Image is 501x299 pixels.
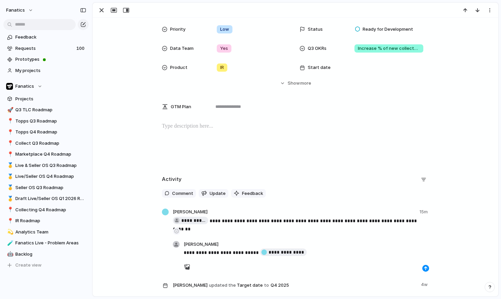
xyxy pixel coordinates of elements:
[3,32,89,42] a: Feedback
[170,26,185,33] span: Priority
[76,45,86,52] span: 100
[199,189,228,198] button: Update
[15,162,86,169] span: Live & Seller OS Q3 Roadmap
[3,81,89,91] button: Fanatics
[6,229,13,236] button: 💫
[15,262,42,269] span: Create view
[6,7,25,14] span: fanatics
[3,54,89,65] a: Prototypes
[242,190,263,197] span: Feedback
[6,118,13,125] button: 📍
[3,238,89,248] a: 🧪Fanatics Live - Problem Areas
[15,217,86,224] span: IR Roadmap
[3,194,89,204] a: 🥇Draft Live/Seller OS Q1 2026 Roadmap
[15,207,86,213] span: Collecting Q4 Roadmap
[172,190,193,197] span: Comment
[6,151,13,158] button: 📍
[220,45,228,52] span: Yes
[184,241,218,248] span: [PERSON_NAME]
[6,251,13,258] button: 🤖
[7,128,12,136] div: 📍
[162,77,429,89] button: Showmore
[231,189,266,198] button: Feedback
[7,139,12,147] div: 📍
[15,251,86,258] span: Backlog
[15,195,86,202] span: Draft Live/Seller OS Q1 2026 Roadmap
[7,151,12,158] div: 📍
[3,260,89,270] button: Create view
[3,138,89,148] div: 📍Collect Q3 Roadmap
[15,34,86,41] span: Feedback
[170,45,194,52] span: Data Team
[15,45,74,52] span: Requests
[3,43,89,54] a: Requests100
[7,195,12,203] div: 🥇
[6,173,13,180] button: 🥇
[6,129,13,136] button: 📍
[15,83,34,90] span: Fanatics
[15,229,86,236] span: Analytics Team
[6,217,13,224] button: 📍
[15,173,86,180] span: Live/Seller OS Q4 Roadmap
[220,26,229,33] span: Low
[162,175,182,183] h2: Activity
[3,66,89,76] a: My projects
[15,151,86,158] span: Marketplace Q4 Roadmap
[173,209,208,215] span: [PERSON_NAME]
[162,189,196,198] button: Comment
[7,173,12,181] div: 🥇
[7,206,12,214] div: 📍
[3,183,89,193] div: 🥇Seller OS Q3 Roadmap
[3,249,89,259] a: 🤖Backlog
[6,195,13,202] button: 🥇
[6,162,13,169] button: 🥇
[3,5,37,16] button: fanatics
[170,64,187,71] span: Product
[15,184,86,191] span: Seller OS Q3 Roadmap
[173,280,417,290] span: Target date
[15,67,86,74] span: My projects
[220,64,224,71] span: IR
[3,216,89,226] a: 📍IR Roadmap
[15,129,86,136] span: Topps Q4 Roadmap
[3,160,89,171] a: 🥇Live & Seller OS Q3 Roadmap
[3,205,89,215] a: 📍Collecting Q4 Roadmap
[3,105,89,115] a: 🚀Q3 TLC Roadmap
[7,161,12,169] div: 🥇
[173,282,208,289] span: [PERSON_NAME]
[300,80,311,87] span: more
[171,103,191,110] span: GTM Plan
[3,149,89,159] a: 📍Marketplace Q4 Roadmap
[15,56,86,63] span: Prototypes
[3,171,89,182] a: 🥇Live/Seller OS Q4 Roadmap
[269,281,291,289] span: Q4 2025
[15,140,86,147] span: Collect Q3 Roadmap
[3,127,89,137] div: 📍Topps Q4 Roadmap
[358,45,420,52] span: Increase % of new collectors who complete 3+ purchases within their [PERSON_NAME] 30 days from 7....
[308,45,327,52] span: Q3 OKRs
[420,209,429,215] span: 15m
[421,280,429,288] span: 4w
[6,106,13,113] button: 🚀
[7,184,12,191] div: 🥇
[15,240,86,246] span: Fanatics Live - Problem Areas
[7,106,12,114] div: 🚀
[7,228,12,236] div: 💫
[7,250,12,258] div: 🤖
[3,116,89,126] div: 📍Topps Q3 Roadmap
[15,106,86,113] span: Q3 TLC Roadmap
[3,227,89,237] a: 💫Analytics Team
[6,240,13,246] button: 🧪
[15,96,86,102] span: Projects
[7,117,12,125] div: 📍
[308,26,323,33] span: Status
